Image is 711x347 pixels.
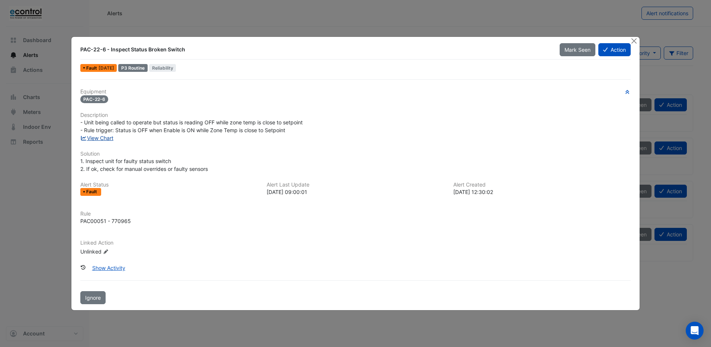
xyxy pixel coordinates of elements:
fa-icon: Edit Linked Action [103,249,109,254]
div: Unlinked [80,247,170,255]
h6: Linked Action [80,240,631,246]
span: Fault [86,190,99,194]
button: Ignore [80,291,106,304]
h6: Alert Status [80,182,258,188]
span: Mark Seen [564,47,591,53]
span: - Unit being called to operate but status is reading OFF while zone temp is close to setpoint - R... [80,119,303,133]
button: Mark Seen [560,43,595,56]
div: P3 Routine [118,64,148,72]
span: Wed 08-Oct-2025 09:00 AEDT [99,65,114,71]
div: [DATE] 12:30:02 [453,188,631,196]
button: Show Activity [87,261,130,274]
span: PAC-22-6 [80,95,108,103]
div: PAC-22-6 - Inspect Status Broken Switch [80,46,550,53]
h6: Description [80,112,631,118]
h6: Solution [80,151,631,157]
button: Close [630,37,638,45]
a: View Chart [80,135,113,141]
div: Open Intercom Messenger [686,322,704,340]
h6: Alert Last Update [267,182,444,188]
span: Ignore [85,295,101,301]
div: [DATE] 09:00:01 [267,188,444,196]
h6: Rule [80,211,631,217]
h6: Alert Created [453,182,631,188]
div: PAC00051 - 770965 [80,217,131,225]
button: Action [598,43,631,56]
span: Fault [86,66,99,70]
span: 1. Inspect unit for faulty status switch 2. If ok, check for manual overrides or faulty sensors [80,158,208,172]
span: Reliability [149,64,176,72]
h6: Equipment [80,89,631,95]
